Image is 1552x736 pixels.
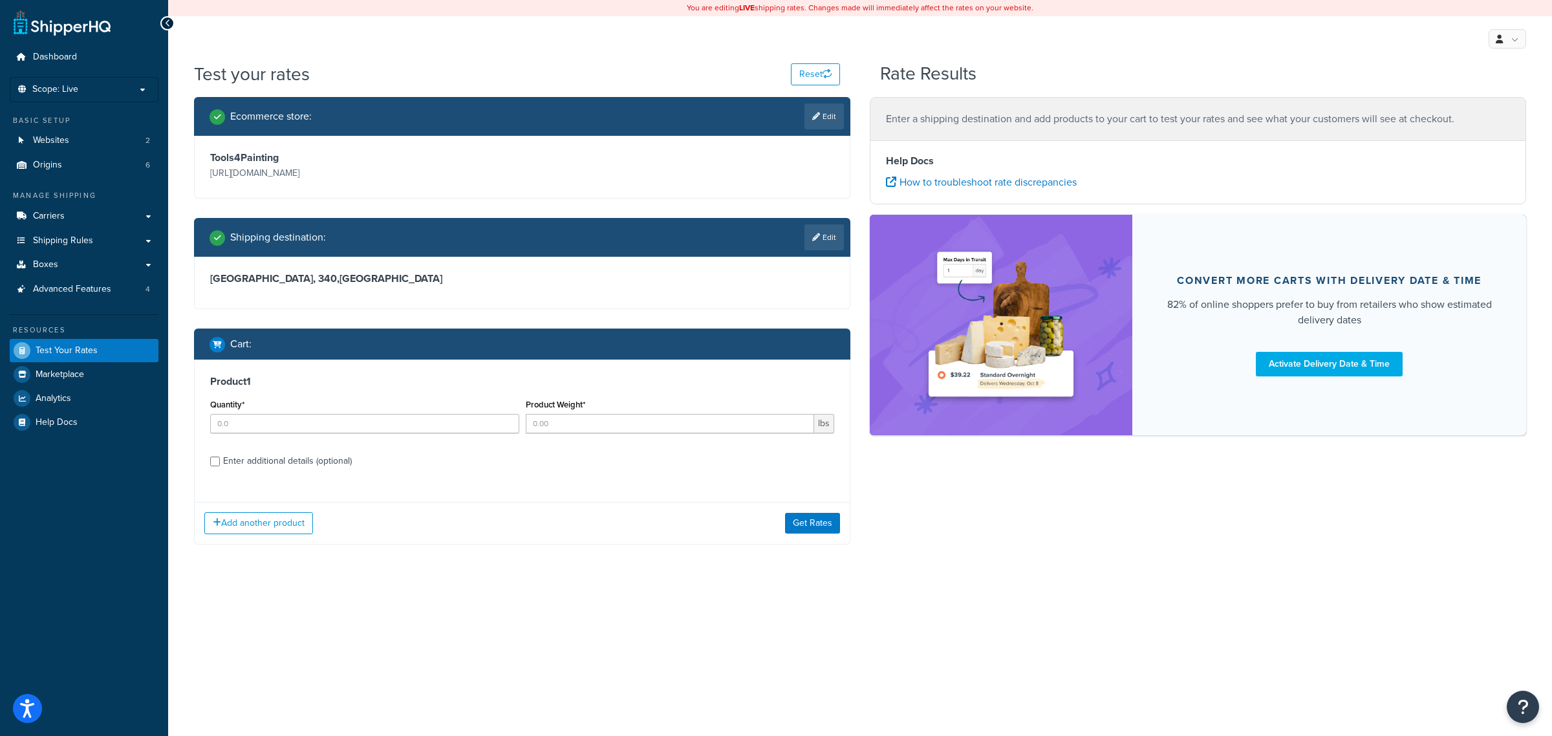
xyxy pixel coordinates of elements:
span: Test Your Rates [36,345,98,356]
p: [URL][DOMAIN_NAME] [210,164,519,182]
a: Shipping Rules [10,229,158,253]
li: Origins [10,153,158,177]
span: Analytics [36,393,71,404]
h3: Tools4Painting [210,151,519,164]
a: Test Your Rates [10,339,158,362]
h3: [GEOGRAPHIC_DATA], 340 , [GEOGRAPHIC_DATA] [210,272,834,285]
a: How to troubleshoot rate discrepancies [886,175,1077,189]
a: Edit [804,224,844,250]
a: Marketplace [10,363,158,386]
h3: Product 1 [210,375,834,388]
span: Carriers [33,211,65,222]
h2: Cart : [230,338,252,350]
a: Boxes [10,253,158,277]
span: Scope: Live [32,84,78,95]
input: 0.0 [210,414,519,433]
a: Websites2 [10,129,158,153]
input: 0.00 [526,414,815,433]
button: Add another product [204,512,313,534]
span: lbs [814,414,834,433]
a: Activate Delivery Date & Time [1256,352,1403,376]
a: Dashboard [10,45,158,69]
div: Basic Setup [10,115,158,126]
div: Manage Shipping [10,190,158,201]
span: Marketplace [36,369,84,380]
span: Websites [33,135,69,146]
li: Websites [10,129,158,153]
a: Edit [804,103,844,129]
button: Reset [791,63,840,85]
span: Help Docs [36,417,78,428]
a: Advanced Features4 [10,277,158,301]
label: Quantity* [210,400,244,409]
input: Enter additional details (optional) [210,457,220,466]
div: Convert more carts with delivery date & time [1177,274,1482,287]
a: Origins6 [10,153,158,177]
span: Dashboard [33,52,77,63]
li: Advanced Features [10,277,158,301]
label: Product Weight* [526,400,585,409]
p: Enter a shipping destination and add products to your cart to test your rates and see what your c... [886,110,1510,128]
h4: Help Docs [886,153,1510,169]
button: Open Resource Center [1507,691,1539,723]
span: Origins [33,160,62,171]
img: feature-image-ddt-36eae7f7280da8017bfb280eaccd9c446f90b1fe08728e4019434db127062ab4.png [920,234,1082,416]
h1: Test your rates [194,61,310,87]
span: 6 [145,160,150,171]
h2: Ecommerce store : [230,111,312,122]
div: Resources [10,325,158,336]
h2: Rate Results [880,64,976,84]
a: Carriers [10,204,158,228]
span: Advanced Features [33,284,111,295]
h2: Shipping destination : [230,232,326,243]
span: 2 [145,135,150,146]
span: Boxes [33,259,58,270]
a: Analytics [10,387,158,410]
span: Shipping Rules [33,235,93,246]
span: 4 [145,284,150,295]
div: 82% of online shoppers prefer to buy from retailers who show estimated delivery dates [1163,297,1495,328]
a: Help Docs [10,411,158,434]
b: LIVE [739,2,755,14]
button: Get Rates [785,513,840,534]
div: Enter additional details (optional) [223,452,352,470]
